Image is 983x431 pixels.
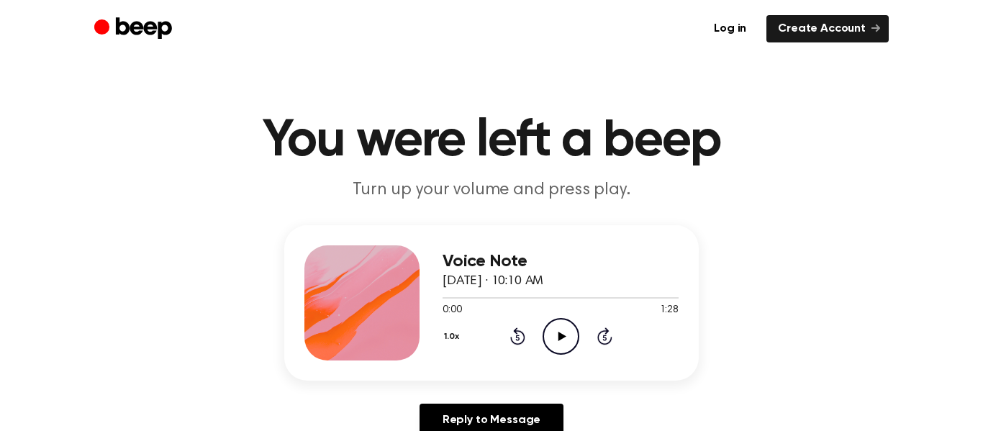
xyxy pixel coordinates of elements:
a: Beep [94,15,176,43]
p: Turn up your volume and press play. [215,178,768,202]
span: 1:28 [660,303,679,318]
span: [DATE] · 10:10 AM [443,275,543,288]
a: Create Account [766,15,889,42]
a: Log in [702,15,758,42]
span: 0:00 [443,303,461,318]
h1: You were left a beep [123,115,860,167]
button: 1.0x [443,325,465,349]
h3: Voice Note [443,252,679,271]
